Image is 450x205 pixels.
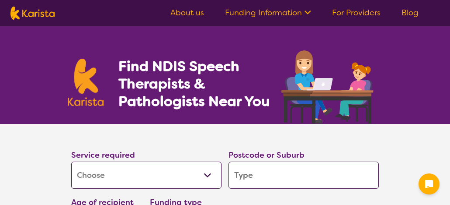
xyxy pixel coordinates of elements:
img: Karista logo [68,59,104,106]
a: For Providers [332,7,381,18]
label: Postcode or Suburb [228,150,305,160]
input: Type [228,162,379,189]
img: speech-therapy [274,47,382,124]
a: About us [170,7,204,18]
a: Funding Information [225,7,311,18]
img: Karista logo [10,7,55,20]
a: Blog [402,7,419,18]
h1: Find NDIS Speech Therapists & Pathologists Near You [118,57,280,110]
label: Service required [71,150,135,160]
